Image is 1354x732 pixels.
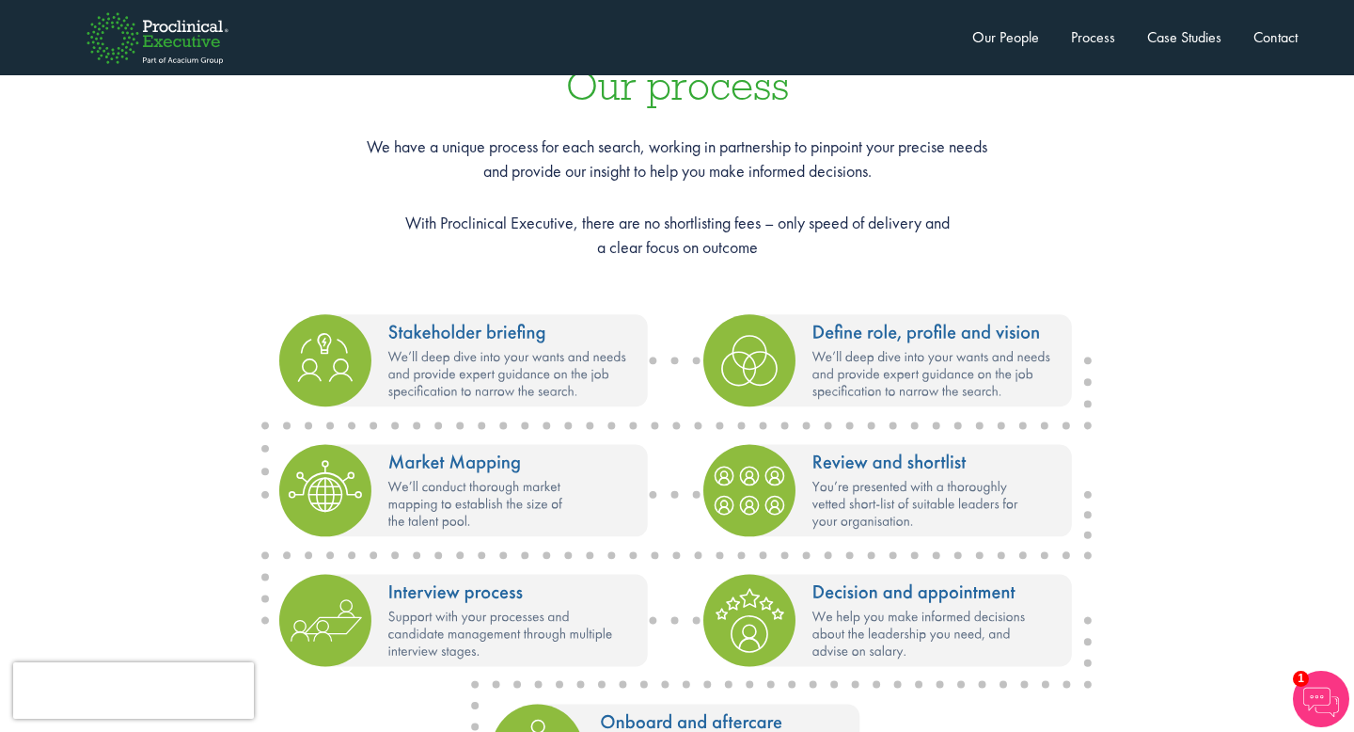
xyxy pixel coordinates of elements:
a: Our People [972,27,1039,47]
a: Process [1071,27,1115,47]
span: 1 [1293,671,1309,687]
img: Chatbot [1293,671,1349,727]
p: With Proclinical Executive, there are no shortlisting fees – only speed of delivery and a clear f... [19,211,1335,259]
h3: Our process [19,65,1335,106]
p: We have a unique process for each search, working in partnership to pinpoint your precise needs a... [19,135,1335,183]
a: Case Studies [1147,27,1221,47]
iframe: reCAPTCHA [13,662,254,719]
a: Contact [1253,27,1298,47]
